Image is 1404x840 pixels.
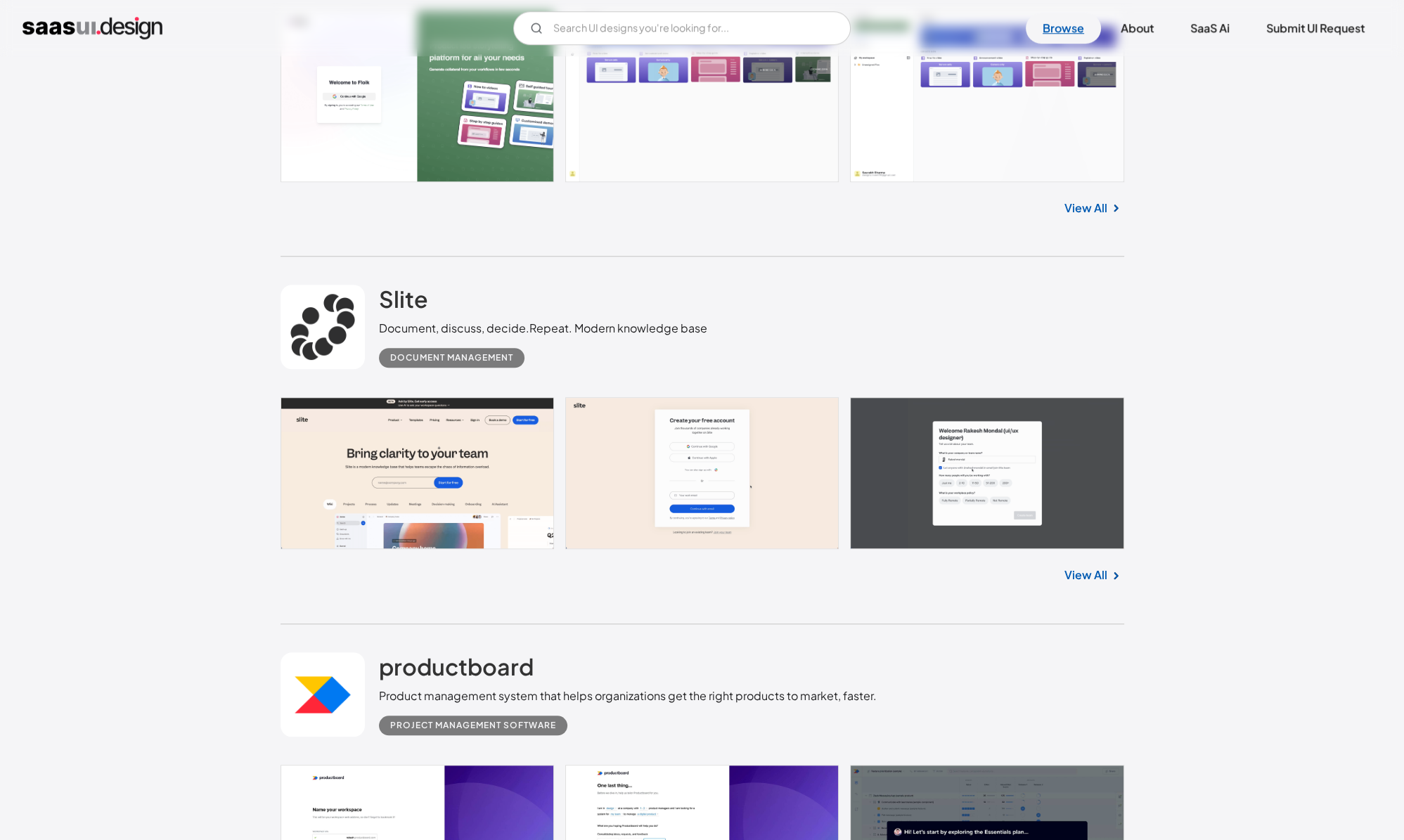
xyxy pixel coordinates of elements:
form: Email Form [513,11,851,45]
a: home [22,17,162,39]
div: Document Management [390,349,513,366]
a: View All [1064,567,1107,583]
div: Product management system that helps organizations get the right products to market, faster. [379,687,877,704]
a: View All [1064,200,1107,217]
div: Project Management Software [390,717,556,734]
div: Document, discuss, decide.Repeat. Modern knowledge base [379,320,707,337]
h2: productboard [379,652,534,680]
a: About [1104,13,1171,44]
a: productboard [379,652,534,687]
input: Search UI designs you're looking for... [513,11,851,45]
h2: Slite [379,285,428,313]
a: Browse [1026,13,1101,44]
a: Slite [379,285,428,320]
a: Submit UI Request [1249,13,1382,44]
a: SaaS Ai [1173,13,1247,44]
